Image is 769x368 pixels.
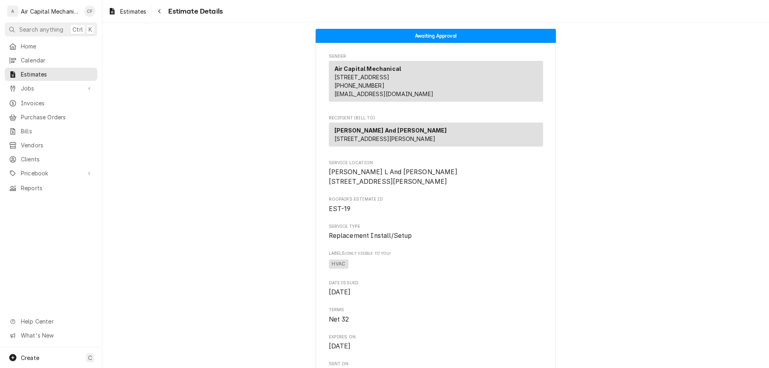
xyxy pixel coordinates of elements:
[5,82,97,95] a: Go to Jobs
[21,317,93,326] span: Help Center
[5,125,97,138] a: Bills
[329,205,351,213] span: EST-19
[21,42,93,50] span: Home
[21,169,81,177] span: Pricebook
[329,61,543,102] div: Sender
[21,155,93,163] span: Clients
[334,127,447,134] strong: [PERSON_NAME] And [PERSON_NAME]
[21,56,93,64] span: Calendar
[329,334,543,351] div: Expires On
[84,6,95,17] div: CF
[84,6,95,17] div: Charles Faure's Avatar
[329,334,543,340] span: Expires On
[5,111,97,124] a: Purchase Orders
[329,342,543,351] span: Expires On
[5,40,97,53] a: Home
[166,6,223,17] span: Estimate Details
[329,250,543,257] span: Labels
[5,181,97,195] a: Reports
[329,280,543,286] span: Date Issued
[415,33,457,38] span: Awaiting Approval
[329,123,543,147] div: Recipient (Bill To)
[329,168,457,185] span: [PERSON_NAME] L And [PERSON_NAME] [STREET_ADDRESS][PERSON_NAME]
[89,25,92,34] span: K
[5,54,97,67] a: Calendar
[7,6,18,17] div: A
[329,231,543,241] span: Service Type
[21,113,93,121] span: Purchase Orders
[5,153,97,166] a: Clients
[5,139,97,152] a: Vendors
[329,196,543,213] div: Roopairs Estimate ID
[329,115,543,121] span: Recipient (Bill To)
[21,184,93,192] span: Reports
[21,141,93,149] span: Vendors
[329,315,543,324] span: Terms
[105,5,149,18] a: Estimates
[21,7,80,16] div: Air Capital Mechanical
[21,70,93,78] span: Estimates
[334,82,384,89] a: [PHONE_NUMBER]
[5,315,97,328] a: Go to Help Center
[329,307,543,313] span: Terms
[5,22,97,36] button: Search anythingCtrlK
[329,232,412,239] span: Replacement Install/Setup
[5,167,97,180] a: Go to Pricebook
[329,250,543,270] div: [object Object]
[5,329,97,342] a: Go to What's New
[329,307,543,324] div: Terms
[19,25,63,34] span: Search anything
[329,280,543,297] div: Date Issued
[329,288,543,297] span: Date Issued
[153,5,166,18] button: Navigate back
[329,223,543,241] div: Service Type
[334,74,390,80] span: [STREET_ADDRESS]
[329,342,351,350] span: [DATE]
[334,135,436,142] span: [STREET_ADDRESS][PERSON_NAME]
[72,25,83,34] span: Ctrl
[5,97,97,110] a: Invoices
[334,65,401,72] strong: Air Capital Mechanical
[88,354,92,362] span: C
[329,258,543,270] span: [object Object]
[21,354,39,361] span: Create
[329,61,543,105] div: Sender
[5,68,97,81] a: Estimates
[21,331,93,340] span: What's New
[329,123,543,150] div: Recipient (Bill To)
[316,29,556,43] div: Status
[21,99,93,107] span: Invoices
[345,251,390,255] span: (Only Visible to You)
[329,316,349,323] span: Net 32
[329,361,543,367] span: Sent On
[329,204,543,214] span: Roopairs Estimate ID
[329,160,543,187] div: Service Location
[120,7,146,16] span: Estimates
[329,167,543,186] span: Service Location
[329,160,543,166] span: Service Location
[329,259,349,269] span: HVAC
[329,288,351,296] span: [DATE]
[329,196,543,203] span: Roopairs Estimate ID
[21,84,81,93] span: Jobs
[21,127,93,135] span: Bills
[329,115,543,150] div: Estimate Recipient
[329,223,543,230] span: Service Type
[329,53,543,105] div: Estimate Sender
[329,53,543,60] span: Sender
[334,90,433,97] a: [EMAIL_ADDRESS][DOMAIN_NAME]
